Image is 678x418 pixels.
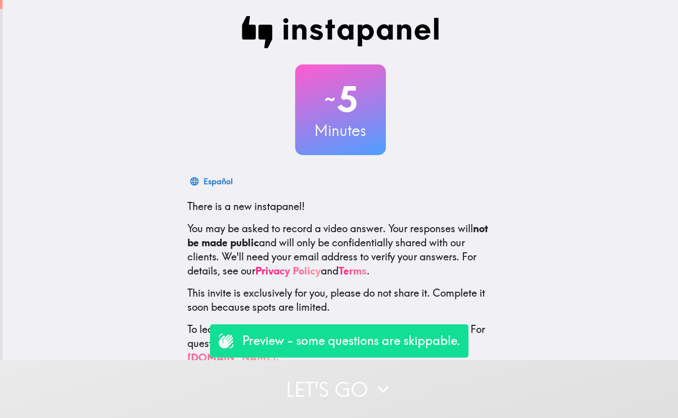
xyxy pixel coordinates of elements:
[242,16,439,48] img: Instapanel
[187,200,305,213] span: There is a new instapanel!
[255,264,321,277] a: Privacy Policy
[187,322,494,365] p: To learn more about Instapanel, check out . For questions or help, email us at .
[187,171,237,191] button: Español
[187,286,494,314] p: This invite is exclusively for you, please do not share it. Complete it soon because spots are li...
[204,174,233,188] div: Español
[187,222,494,278] p: You may be asked to record a video answer. Your responses will and will only be confidentially sh...
[376,323,465,335] a: [DOMAIN_NAME]
[323,84,337,114] span: ~
[295,120,386,141] h3: Minutes
[242,332,460,350] p: Preview - some questions are skippable.
[187,222,488,249] b: not be made public
[295,79,386,120] h2: 5
[338,264,367,277] a: Terms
